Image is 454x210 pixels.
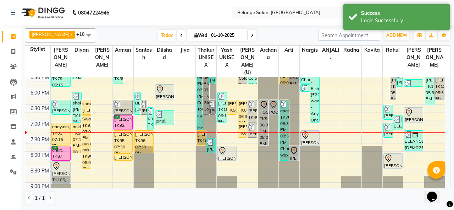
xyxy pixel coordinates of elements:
[210,100,215,114] div: [PERSON_NAME], TK11, 06:30 PM-07:00 PM, Blow Dry Straight - Medium
[114,115,132,130] div: [PERSON_NAME], TK92, 07:00 PM-07:30 PM, [PERSON_NAME] Styling
[258,46,279,62] span: Archana
[92,46,113,69] span: [PERSON_NAME]
[300,46,320,55] span: Nargis
[29,136,50,143] div: 7:30 PM
[70,32,73,37] a: x
[248,123,257,137] div: [PERSON_NAME], TK46, 07:15 PM-07:45 PM, Hair wash - Long - (F)
[29,89,50,97] div: 6:00 PM
[218,92,227,122] div: [PERSON_NAME], TK103, 06:15 PM-07:15 PM, Hair wash - Medium - (F) (₹500),Ironing/Softcurls/Tongs ...
[397,72,402,86] div: [PERSON_NAME], TK84, 05:35 PM-06:05 PM, Pedicure - Classic (only cleaning,scrubing) (₹800)
[384,105,393,119] div: [PERSON_NAME], TK12, 06:40 PM-07:10 PM, Pedicure - Aroma (₹1100)
[72,123,81,153] div: ankit, TK90, 07:15 PM-08:15 PM, Hair cut (Wash + Blow dry)
[237,46,258,77] span: [PERSON_NAME] (U)
[175,46,196,55] span: Jiya
[141,100,147,114] div: [PERSON_NAME], TK91, 06:30 PM-07:00 PM, Hair cut - Hair cut (M)
[259,100,268,145] div: POOJA, TK93, 06:30 PM-08:00 PM, Aroma Massage (90 mins)
[301,85,310,91] div: [PERSON_NAME], TK24, 06:00 PM-06:15 PM, Threading - Any one (Eyebrow/Upperlip/lowerlip/chin) (₹80)
[29,152,50,159] div: 8:00 PM
[361,10,444,17] div: Success
[425,69,434,104] div: [PERSON_NAME], TK12, 05:30 PM-06:40 PM, Manicure - Aroma (₹1000),Gel Polish (Hands/feet) (₹600)
[217,46,237,69] span: Yash UNISEX
[384,123,393,137] div: [PERSON_NAME], TK101, 07:15 PM-07:45 PM, Pedicure - Alga - Nectar Oil Based (₹2300)
[384,154,402,168] div: [PERSON_NAME], TK100, 08:15 PM-08:45 PM, Pedicure - Classic (only cleaning,scrubing)
[18,3,67,23] img: logo
[114,100,132,114] div: [PERSON_NAME], TK91, 06:30 PM-07:00 PM, Hair cut - Hair cut (M)
[29,183,50,190] div: 9:00 PM
[269,100,278,114] div: POOJA, TK73, 06:30 PM-07:00 PM, Aroma Massage (60 mins)
[155,110,174,125] div: pinal, TK104, 06:50 PM-07:20 PM, Hair wash - Medium - (F) (₹500)
[82,146,91,168] div: ankit, TK90, 08:00 PM-08:45 PM, Hair Spa - Purifying/Hydrating M
[383,46,403,55] span: Rahul
[113,46,133,55] span: Arman
[341,46,362,55] span: Radha
[390,69,396,99] div: [PERSON_NAME], TK12, 05:30 PM-06:30 PM, Pedicure - Classic (only cleaning,scrubing)
[158,30,176,41] span: Today
[52,161,70,183] div: [PERSON_NAME], TK105, 08:30 PM-09:15 PM, Hair cut - Hair cut (M)
[206,138,215,153] div: [PERSON_NAME], TK101, 07:45 PM-08:15 PM, K - Wash (Medium - Long) (₹1000)
[25,46,50,53] div: Stylist
[362,46,382,55] span: Kavita
[192,33,209,38] span: Wed
[76,31,90,37] span: +18
[52,146,70,160] div: ankit, TK87, 08:00 PM-08:30 PM, Hair cut - Hair cut (M)
[82,115,91,145] div: Swara, TK97, 07:00 PM-08:00 PM, Girls Hair cut (Wash + Blowdry)
[393,115,402,130] div: BELANGE [DEMOGRAPHIC_DATA] [DEMOGRAPHIC_DATA], TK98, 07:00 PM-07:30 PM, Pedicure - Classic (only ...
[155,85,174,99] div: [PERSON_NAME], TK38, 06:00 PM-06:30 PM, Global Colour (Inoa) - Touch up (upto 1 inches)
[320,46,341,62] span: ANJALI.
[197,54,203,130] div: [PERSON_NAME], TK11, 05:00 PM-07:30 PM, Crown Touch up - Inoa (₹1500),Blow Dry Straight - Long (₹...
[289,146,298,160] div: [PERSON_NAME] 600, TK31, 08:00 PM-08:30 PM, Chocolate wax - Any One (Full Arms/Half legs/Half bac...
[72,92,81,122] div: shakha [PERSON_NAME], TK102, 06:15 PM-07:15 PM, Blow Dry Straight - Long (₹600),K - Wash (Medium ...
[35,194,45,202] span: 1 / 1
[135,92,140,114] div: BELANGE [DEMOGRAPHIC_DATA] [DEMOGRAPHIC_DATA], TK99, 06:15 PM-07:00 PM, Hair cut - Hair cut (M) (...
[238,123,247,137] div: [PERSON_NAME], TK02, 07:15 PM-07:45 PM, Hair wash - Long - (F)
[280,100,289,160] div: anahita, TK76, 06:30 PM-08:30 PM, Chocolate wax - Any One (Full Arms/Half legs/Half back/Half fro...
[197,131,206,145] div: [PERSON_NAME], TK100, 07:30 PM-08:00 PM, Hair wash - Medium - (F)
[424,46,445,69] span: [PERSON_NAME]
[135,131,153,153] div: [PERSON_NAME], TK96, 07:30 PM-08:15 PM, Hair cut - Hair cut (M)
[82,100,91,114] div: shakha [PERSON_NAME], TK88, 06:30 PM-07:00 PM, Hair wash - Medium - (F)
[196,46,216,69] span: Thakur UNISEX
[203,54,209,114] div: [PERSON_NAME], TK11, 05:00 PM-07:00 PM, Global Colour (Inoa) - Touch up (upto 1 inches)
[248,100,257,122] div: [PERSON_NAME], TK46, 06:30 PM-07:15 PM, Blow Dry Straight - Long
[404,80,423,86] div: Babita, TK86, 05:50 PM-06:05 PM, Threading - Any one (Eyebrow/Upperlip/lowerlip/chin) (₹80)
[384,30,409,40] button: ADD NEW
[134,46,154,62] span: Santosh
[424,182,447,203] iframe: chat widget
[209,30,244,41] input: 2025-10-01
[218,146,236,160] div: [PERSON_NAME], TK83, 08:00 PM-08:30 PM, Hair wash - Medium - (F)
[404,131,423,150] div: BELANGE [DEMOGRAPHIC_DATA] [DEMOGRAPHIC_DATA], TK98, 07:30 PM-08:10 PM, Gel Polish (Hands/feet) (...
[114,131,132,153] div: [PERSON_NAME], TK95, 07:30 PM-08:15 PM, Hair cut - Hair cut (M)
[148,108,153,130] div: anuj, TK82, 06:45 PM-07:30 PM, [PERSON_NAME] Styling
[29,120,50,128] div: 7:00 PM
[78,3,109,23] b: 08047224946
[435,69,444,99] div: [PERSON_NAME], TK12, 05:30 PM-06:30 PM, Manicure - Classic
[51,46,71,69] span: [PERSON_NAME]
[32,32,70,37] span: [PERSON_NAME]
[403,46,424,69] span: [PERSON_NAME]
[154,46,175,62] span: dilshad
[114,154,132,160] div: [PERSON_NAME], TK95, 08:15 PM-08:30 PM, Innoa Hair colour - M
[29,105,50,112] div: 6:30 PM
[238,100,247,122] div: [PERSON_NAME], TK02, 06:30 PM-07:15 PM, Blow Dry Straight - Long
[361,17,444,24] div: Login Successfully.
[52,100,70,114] div: [PERSON_NAME], TK17, 06:30 PM-07:00 PM, Hair cut - Hair cut (M)
[227,100,236,114] div: [PERSON_NAME], TK94, 06:30 PM-07:00 PM, Blow Dry Straight - Long
[301,131,319,145] div: [PERSON_NAME], TK83, 07:30 PM-08:00 PM, Chocolate wax - Any One (Full Arms/Half legs/Half back/Ha...
[71,46,92,55] span: diyan
[404,108,423,122] div: [PERSON_NAME], TK70, 06:45 PM-07:15 PM, Pedicure - Classic (only cleaning,scrubing)
[318,30,380,41] input: Search Appointment
[386,33,407,38] span: ADD NEW
[52,123,70,145] div: aaayush, TK03, 07:15 PM-08:00 PM, Hair cut - Hair cut (M)
[279,46,299,55] span: Arti
[29,167,50,175] div: 8:30 PM
[29,74,50,81] div: 5:30 PM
